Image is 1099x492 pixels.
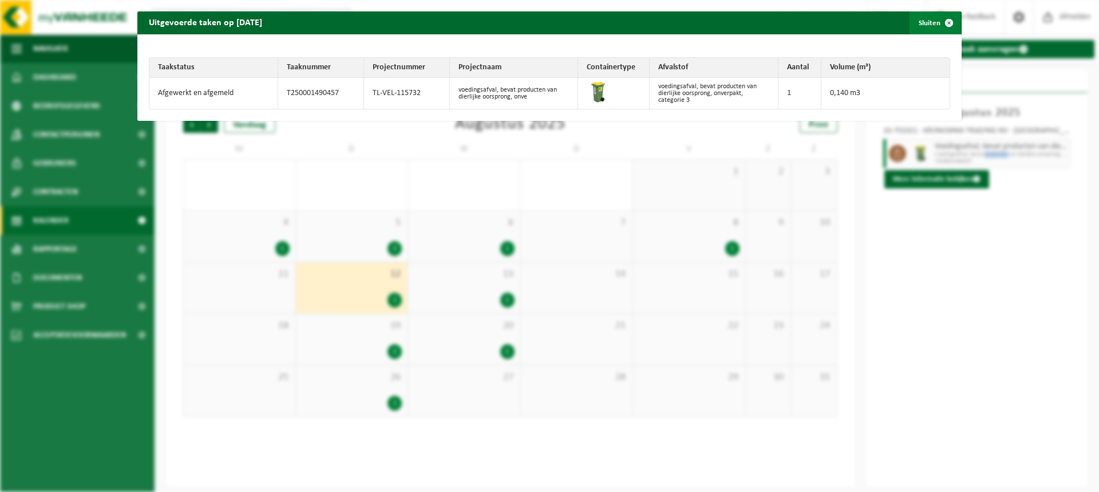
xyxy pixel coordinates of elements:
[137,11,274,33] h2: Uitgevoerde taken op [DATE]
[450,58,579,78] th: Projectnaam
[910,11,960,34] button: Sluiten
[650,78,778,109] td: voedingsafval, bevat producten van dierlijke oorsprong, onverpakt, categorie 3
[778,58,821,78] th: Aantal
[364,58,450,78] th: Projectnummer
[364,78,450,109] td: TL-VEL-115732
[278,58,364,78] th: Taaknummer
[149,58,278,78] th: Taakstatus
[821,78,950,109] td: 0,140 m3
[821,58,950,78] th: Volume (m³)
[149,78,278,109] td: Afgewerkt en afgemeld
[778,78,821,109] td: 1
[450,78,579,109] td: voedingsafval, bevat producten van dierlijke oorsprong, onve
[278,78,364,109] td: T250001490457
[650,58,778,78] th: Afvalstof
[587,81,610,104] img: WB-0140-HPE-GN-50
[578,58,650,78] th: Containertype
